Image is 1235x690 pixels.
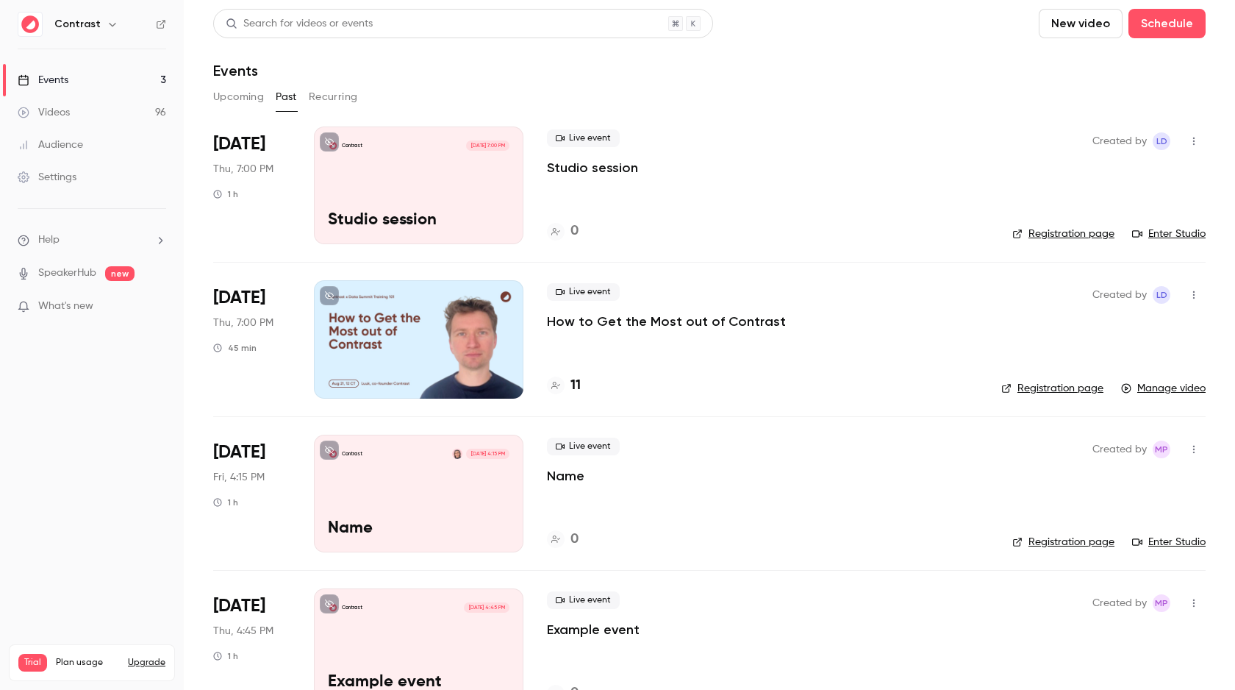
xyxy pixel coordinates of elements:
[547,591,620,609] span: Live event
[547,530,579,549] a: 0
[314,435,523,552] a: NameContrastMaxim Poulsen[DATE] 4:15 PMName
[1092,286,1147,304] span: Created by
[1092,132,1147,150] span: Created by
[276,85,297,109] button: Past
[128,657,165,669] button: Upgrade
[466,141,509,151] span: [DATE] 7:00 PM
[18,138,83,152] div: Audience
[1092,441,1147,458] span: Created by
[1132,535,1206,549] a: Enter Studio
[38,232,60,248] span: Help
[1012,535,1114,549] a: Registration page
[1155,441,1168,458] span: MP
[466,449,509,459] span: [DATE] 4:15 PM
[213,497,238,508] div: 1 h
[1153,286,1170,304] span: Luuk de Jonge
[1153,441,1170,458] span: Maxim Poulsen
[547,129,620,147] span: Live event
[547,467,584,485] a: Name
[314,127,523,244] a: Studio sessionContrast[DATE] 7:00 PMStudio session
[213,132,265,156] span: [DATE]
[309,85,358,109] button: Recurring
[213,624,273,639] span: Thu, 4:45 PM
[213,441,265,464] span: [DATE]
[213,162,273,177] span: Thu, 7:00 PM
[328,519,509,538] p: Name
[213,316,273,330] span: Thu, 7:00 PM
[1156,132,1167,150] span: Ld
[18,170,76,185] div: Settings
[328,211,509,230] p: Studio session
[342,450,362,458] p: Contrast
[547,313,786,330] a: How to Get the Most out of Contrast
[213,650,238,662] div: 1 h
[570,376,581,396] h4: 11
[464,602,509,613] span: [DATE] 4:45 PM
[213,435,290,552] div: Jul 18 Fri, 4:15 PM (Europe/Paris)
[213,594,265,618] span: [DATE]
[547,376,581,396] a: 11
[213,85,264,109] button: Upcoming
[226,16,373,32] div: Search for videos or events
[547,283,620,301] span: Live event
[18,73,68,88] div: Events
[570,530,579,549] h4: 0
[547,438,620,455] span: Live event
[1153,132,1170,150] span: Luuk de Jonge
[38,299,93,314] span: What's new
[1156,286,1167,304] span: Ld
[213,62,258,79] h1: Events
[342,142,362,149] p: Contrast
[213,286,265,310] span: [DATE]
[1001,381,1103,396] a: Registration page
[38,266,96,281] a: SpeakerHub
[18,13,42,36] img: Contrast
[56,657,119,669] span: Plan usage
[18,105,70,120] div: Videos
[1153,594,1170,612] span: Maxim Poulsen
[1128,9,1206,38] button: Schedule
[342,604,362,611] p: Contrast
[1155,594,1168,612] span: MP
[570,221,579,241] h4: 0
[213,342,257,354] div: 45 min
[1132,227,1206,241] a: Enter Studio
[452,449,462,459] img: Maxim Poulsen
[547,221,579,241] a: 0
[1092,594,1147,612] span: Created by
[18,232,166,248] li: help-dropdown-opener
[213,470,265,485] span: Fri, 4:15 PM
[213,127,290,244] div: Aug 21 Thu, 7:00 PM (Europe/Amsterdam)
[1012,227,1114,241] a: Registration page
[18,654,47,672] span: Trial
[1039,9,1123,38] button: New video
[105,266,135,281] span: new
[1121,381,1206,396] a: Manage video
[54,17,101,32] h6: Contrast
[547,159,638,177] a: Studio session
[213,188,238,200] div: 1 h
[547,621,640,639] a: Example event
[213,280,290,398] div: Aug 21 Thu, 12:00 PM (America/Chicago)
